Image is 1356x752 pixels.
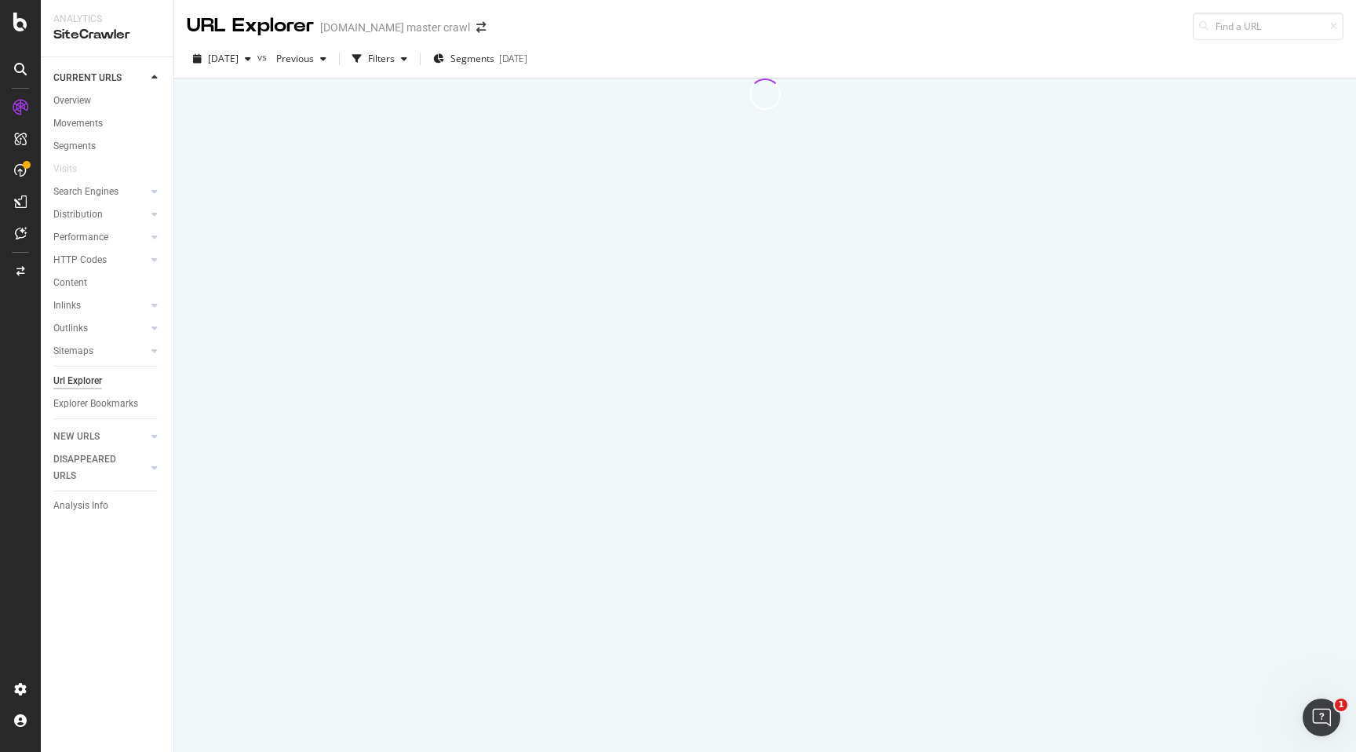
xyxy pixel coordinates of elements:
a: Explorer Bookmarks [53,396,162,412]
div: CURRENT URLS [53,70,122,86]
input: Find a URL [1193,13,1343,40]
button: [DATE] [187,46,257,71]
a: Content [53,275,162,291]
a: Distribution [53,206,147,223]
a: Url Explorer [53,373,162,389]
a: Visits [53,161,93,177]
a: NEW URLS [53,429,147,445]
div: arrow-right-arrow-left [476,22,486,33]
div: Segments [53,138,96,155]
div: Overview [53,93,91,109]
a: Search Engines [53,184,147,200]
a: Sitemaps [53,343,147,360]
span: vs [257,50,270,64]
span: 1 [1335,699,1347,711]
div: HTTP Codes [53,252,107,268]
div: Distribution [53,206,103,223]
a: Movements [53,115,162,132]
div: Performance [53,229,108,246]
a: Inlinks [53,298,147,314]
a: Analysis Info [53,498,162,514]
div: DISAPPEARED URLS [53,451,133,484]
div: SiteCrawler [53,26,161,44]
div: URL Explorer [187,13,314,39]
div: Explorer Bookmarks [53,396,138,412]
div: Analysis Info [53,498,108,514]
span: Segments [450,52,494,65]
div: Inlinks [53,298,81,314]
div: [DOMAIN_NAME] master crawl [320,20,470,35]
div: [DATE] [499,52,527,65]
div: Filters [368,52,395,65]
button: Segments[DATE] [427,46,534,71]
a: Outlinks [53,320,147,337]
div: Visits [53,161,77,177]
div: NEW URLS [53,429,100,445]
a: Performance [53,229,147,246]
a: CURRENT URLS [53,70,147,86]
div: Search Engines [53,184,118,200]
span: Previous [270,52,314,65]
div: Url Explorer [53,373,102,389]
div: Analytics [53,13,161,26]
a: Overview [53,93,162,109]
a: Segments [53,138,162,155]
div: Content [53,275,87,291]
iframe: Intercom live chat [1303,699,1340,736]
button: Filters [346,46,414,71]
div: Sitemaps [53,343,93,360]
a: HTTP Codes [53,252,147,268]
div: Movements [53,115,103,132]
div: Outlinks [53,320,88,337]
button: Previous [270,46,333,71]
span: 2025 Sep. 22nd [208,52,239,65]
a: DISAPPEARED URLS [53,451,147,484]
